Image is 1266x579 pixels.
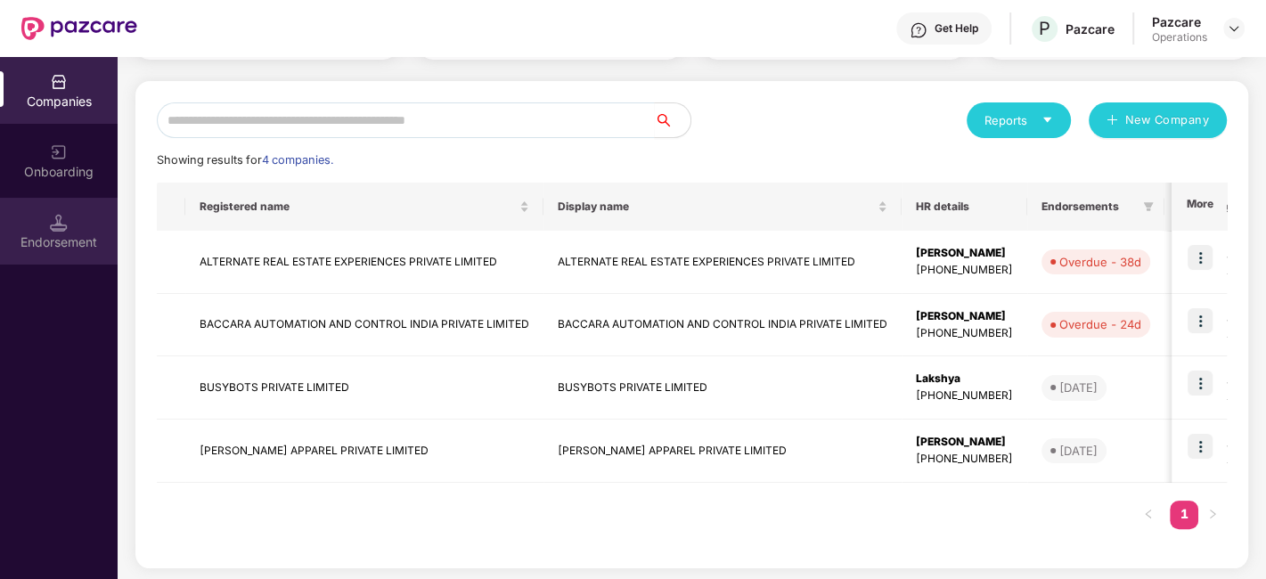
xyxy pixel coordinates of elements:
img: icon [1188,371,1213,396]
div: [PERSON_NAME] [916,245,1013,262]
div: [PERSON_NAME] [916,434,1013,451]
th: More [1172,183,1227,231]
img: svg+xml;base64,PHN2ZyBpZD0iRHJvcGRvd24tMzJ4MzIiIHhtbG5zPSJodHRwOi8vd3d3LnczLm9yZy8yMDAwL3N2ZyIgd2... [1227,21,1241,36]
button: plusNew Company [1089,102,1227,138]
td: BUSYBOTS PRIVATE LIMITED [185,356,543,420]
img: icon [1188,308,1213,333]
span: Showing results for [157,153,333,167]
th: Registered name [185,183,543,231]
span: New Company [1125,111,1210,129]
span: filter [1139,196,1157,217]
span: 4 companies. [262,153,333,167]
a: 1 [1170,501,1198,527]
td: ALTERNATE REAL ESTATE EXPERIENCES PRIVATE LIMITED [185,231,543,294]
div: Pazcare [1152,13,1207,30]
div: Overdue - 38d [1059,253,1141,271]
button: left [1134,501,1163,529]
div: Operations [1152,30,1207,45]
div: Overdue - 24d [1059,315,1141,333]
span: caret-down [1041,114,1053,126]
span: left [1143,509,1154,519]
div: [DATE] [1059,379,1098,396]
span: Endorsements [1041,200,1136,214]
td: [PERSON_NAME] APPAREL PRIVATE LIMITED [543,420,902,483]
td: ALTERNATE REAL ESTATE EXPERIENCES PRIVATE LIMITED [543,231,902,294]
span: right [1207,509,1218,519]
span: Display name [558,200,874,214]
li: Previous Page [1134,501,1163,529]
div: [PERSON_NAME] [916,308,1013,325]
div: Pazcare [1066,20,1115,37]
li: 1 [1170,501,1198,529]
button: search [654,102,691,138]
span: plus [1107,114,1118,128]
button: right [1198,501,1227,529]
td: BACCARA AUTOMATION AND CONTROL INDIA PRIVATE LIMITED [185,294,543,357]
div: [DATE] [1059,442,1098,460]
td: BUSYBOTS PRIVATE LIMITED [543,356,902,420]
div: [PHONE_NUMBER] [916,387,1013,404]
img: New Pazcare Logo [21,17,137,40]
img: svg+xml;base64,PHN2ZyBpZD0iQ29tcGFuaWVzIiB4bWxucz0iaHR0cDovL3d3dy53My5vcmcvMjAwMC9zdmciIHdpZHRoPS... [50,73,68,91]
img: icon [1188,434,1213,459]
th: HR details [902,183,1027,231]
span: filter [1143,201,1154,212]
span: Registered name [200,200,516,214]
div: Reports [984,111,1053,129]
span: P [1039,18,1050,39]
div: [PHONE_NUMBER] [916,262,1013,279]
div: Get Help [935,21,978,36]
span: search [654,113,690,127]
img: svg+xml;base64,PHN2ZyB3aWR0aD0iMTQuNSIgaGVpZ2h0PSIxNC41IiB2aWV3Qm94PSIwIDAgMTYgMTYiIGZpbGw9Im5vbm... [50,214,68,232]
img: icon [1188,245,1213,270]
div: [PHONE_NUMBER] [916,325,1013,342]
img: svg+xml;base64,PHN2ZyBpZD0iSGVscC0zMngzMiIgeG1sbnM9Imh0dHA6Ly93d3cudzMub3JnLzIwMDAvc3ZnIiB3aWR0aD... [910,21,927,39]
li: Next Page [1198,501,1227,529]
td: [PERSON_NAME] APPAREL PRIVATE LIMITED [185,420,543,483]
div: [PHONE_NUMBER] [916,451,1013,468]
img: svg+xml;base64,PHN2ZyB3aWR0aD0iMjAiIGhlaWdodD0iMjAiIHZpZXdCb3g9IjAgMCAyMCAyMCIgZmlsbD0ibm9uZSIgeG... [50,143,68,161]
td: BACCARA AUTOMATION AND CONTROL INDIA PRIVATE LIMITED [543,294,902,357]
div: Lakshya [916,371,1013,387]
th: Display name [543,183,902,231]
